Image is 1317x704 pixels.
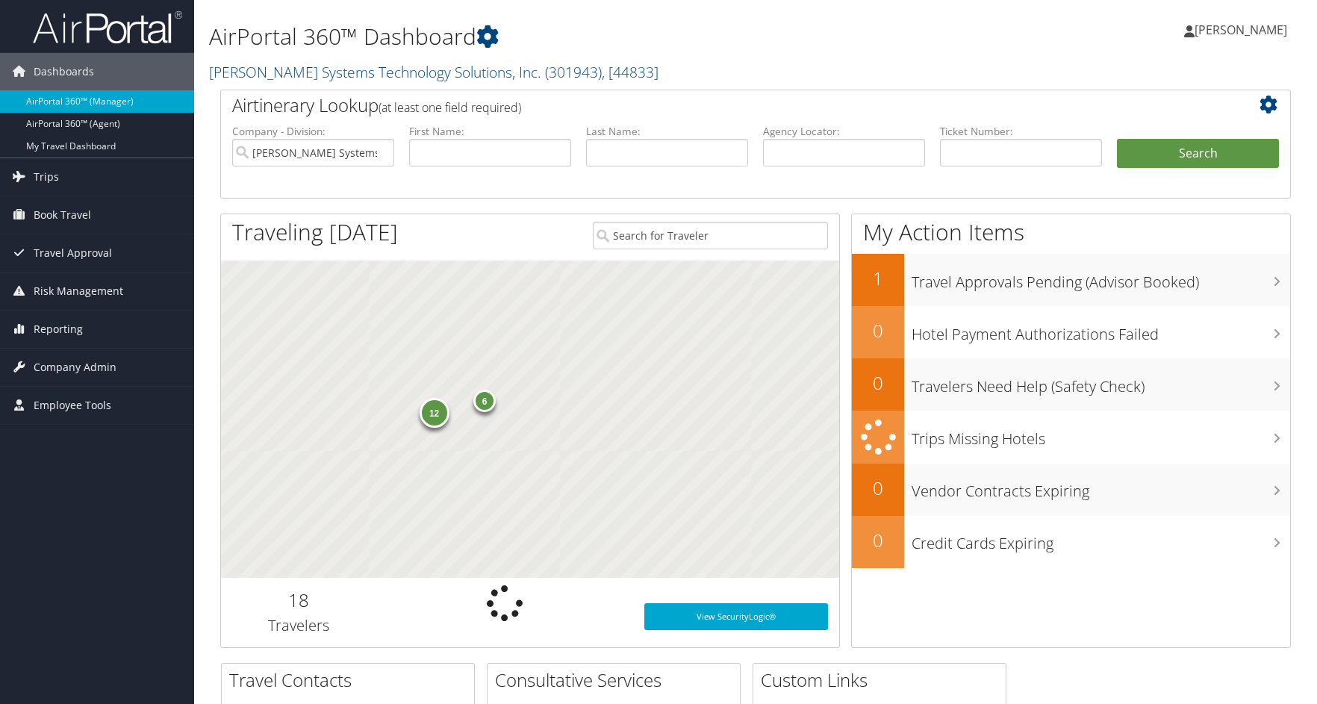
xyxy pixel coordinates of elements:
span: Employee Tools [34,387,111,424]
a: [PERSON_NAME] [1184,7,1302,52]
label: Company - Division: [232,124,394,139]
span: Company Admin [34,349,116,386]
h3: Travelers Need Help (Safety Check) [912,369,1290,397]
a: 0Vendor Contracts Expiring [852,464,1290,516]
label: Last Name: [586,124,748,139]
h1: AirPortal 360™ Dashboard [209,21,938,52]
span: , [ 44833 ] [602,62,658,82]
span: Trips [34,158,59,196]
h2: Custom Links [761,667,1006,693]
span: ( 301943 ) [545,62,602,82]
h3: Hotel Payment Authorizations Failed [912,317,1290,345]
span: Book Travel [34,196,91,234]
h2: 0 [852,528,904,553]
h2: 18 [232,588,364,613]
h1: Traveling [DATE] [232,217,398,248]
h3: Vendor Contracts Expiring [912,473,1290,502]
a: 0Credit Cards Expiring [852,516,1290,568]
span: Dashboards [34,53,94,90]
span: Risk Management [34,272,123,310]
a: 0Hotel Payment Authorizations Failed [852,306,1290,358]
button: Search [1117,139,1279,169]
a: 1Travel Approvals Pending (Advisor Booked) [852,254,1290,306]
h3: Travelers [232,615,364,636]
label: Ticket Number: [940,124,1102,139]
div: 6 [473,390,496,412]
a: 0Travelers Need Help (Safety Check) [852,358,1290,411]
h2: 0 [852,318,904,343]
span: Travel Approval [34,234,112,272]
label: First Name: [409,124,571,139]
span: Reporting [34,311,83,348]
h3: Travel Approvals Pending (Advisor Booked) [912,264,1290,293]
a: View SecurityLogic® [644,603,828,630]
a: [PERSON_NAME] Systems Technology Solutions, Inc. [209,62,658,82]
div: 12 [420,397,449,427]
h3: Trips Missing Hotels [912,421,1290,449]
a: Trips Missing Hotels [852,411,1290,464]
h1: My Action Items [852,217,1290,248]
span: [PERSON_NAME] [1195,22,1287,38]
h2: 0 [852,370,904,396]
h2: Airtinerary Lookup [232,93,1190,118]
h3: Credit Cards Expiring [912,526,1290,554]
input: Search for Traveler [593,222,828,249]
img: airportal-logo.png [33,10,182,45]
span: (at least one field required) [379,99,521,116]
h2: Travel Contacts [229,667,474,693]
h2: 0 [852,476,904,501]
h2: Consultative Services [495,667,740,693]
h2: 1 [852,266,904,291]
label: Agency Locator: [763,124,925,139]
